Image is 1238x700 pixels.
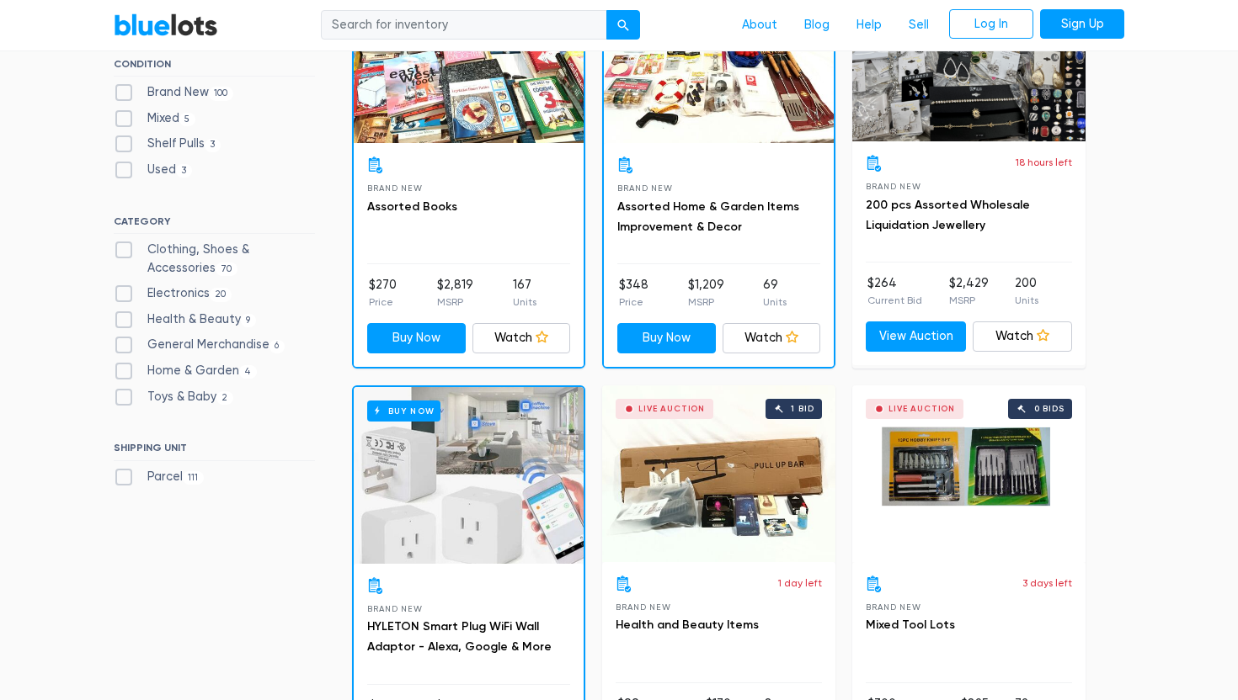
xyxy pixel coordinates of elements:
p: Units [763,294,787,310]
p: Units [1015,293,1038,308]
label: Electronics [114,284,232,303]
a: Sign Up [1040,9,1124,40]
li: $2,429 [949,274,989,308]
span: 3 [205,139,221,152]
label: Used [114,161,192,179]
span: 111 [183,471,204,485]
a: Watch [973,321,1073,352]
span: 5 [179,113,195,126]
h6: SHIPPING UNIT [114,442,315,460]
span: Brand New [367,604,422,613]
label: Brand New [114,83,233,102]
span: 9 [241,314,256,327]
div: Live Auction [638,405,705,413]
li: 200 [1015,274,1038,308]
a: Mixed Tool Lots [866,618,955,632]
p: Price [369,294,397,310]
h6: CONDITION [114,58,315,77]
li: $264 [867,274,922,308]
li: 167 [513,276,536,310]
span: Brand New [616,602,670,612]
label: Clothing, Shoes & Accessories [114,241,315,277]
div: 1 bid [791,405,814,413]
label: Toys & Baby [114,388,233,406]
p: 3 days left [1022,575,1072,591]
a: Buy Now [617,323,716,353]
p: MSRP [949,293,989,308]
label: Mixed [114,109,195,128]
label: General Merchandise [114,336,285,354]
a: Watch [472,323,571,353]
p: Units [513,294,536,310]
a: Buy Now [367,323,466,353]
a: Assorted Books [367,199,457,214]
a: About [728,9,791,41]
p: Price [619,294,648,310]
a: Health and Beauty Items [616,618,759,632]
span: 4 [239,365,257,379]
div: Live Auction [888,405,955,413]
li: $1,209 [688,276,724,310]
p: Current Bid [867,293,922,308]
span: 2 [216,391,233,405]
p: MSRP [437,294,473,310]
span: 3 [176,164,192,178]
li: $270 [369,276,397,310]
li: $348 [619,276,648,310]
span: 6 [269,340,285,353]
input: Search for inventory [321,10,607,40]
a: HYLETON Smart Plug WiFi Wall Adaptor - Alexa, Google & More [367,619,552,654]
h6: CATEGORY [114,215,315,234]
label: Parcel [114,468,204,486]
p: MSRP [688,294,724,310]
a: Blog [791,9,843,41]
p: 1 day left [778,575,822,591]
li: $2,819 [437,276,473,310]
label: Health & Beauty [114,310,256,329]
a: Watch [723,323,821,353]
span: Brand New [866,182,920,191]
a: View Auction [866,321,966,352]
a: Live Auction 0 bids [852,385,1086,562]
li: 69 [763,276,787,310]
span: 70 [216,262,237,276]
span: Brand New [617,183,672,193]
label: Shelf Pulls [114,135,221,153]
a: Sell [895,9,942,41]
span: Brand New [866,602,920,612]
span: 100 [209,87,233,100]
div: 0 bids [1034,405,1065,413]
span: Brand New [367,183,422,193]
label: Home & Garden [114,362,257,380]
a: BlueLots [114,13,218,37]
span: 20 [210,288,232,301]
a: Live Auction 1 bid [602,385,835,562]
h6: Buy Now [367,400,440,422]
a: Buy Now [354,387,584,564]
p: 18 hours left [1016,155,1072,170]
a: Help [843,9,895,41]
a: Assorted Home & Garden Items Improvement & Decor [617,199,799,234]
a: Log In [949,9,1033,40]
a: 200 pcs Assorted Wholesale Liquidation Jewellery [866,198,1030,232]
